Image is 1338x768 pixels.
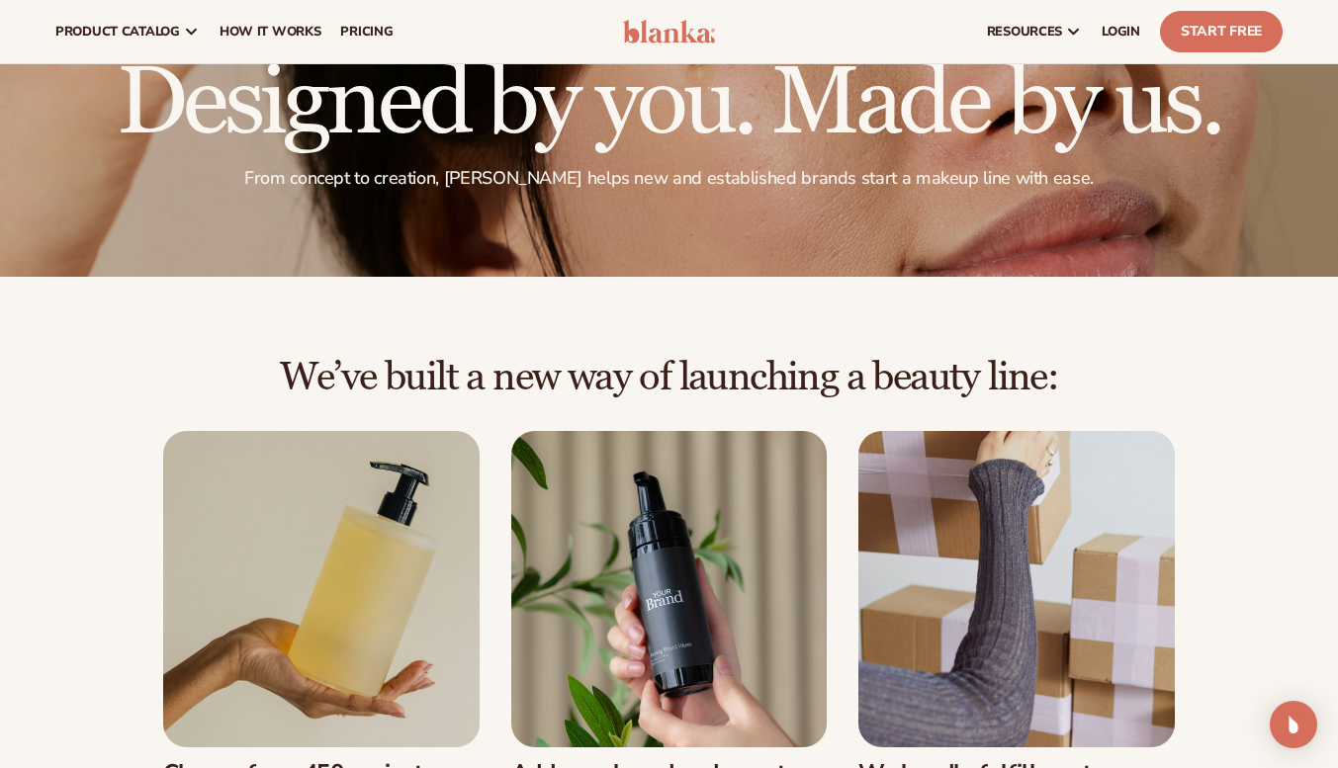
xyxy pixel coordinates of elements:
[858,431,1175,747] img: Female moving shipping boxes.
[55,24,180,40] span: product catalog
[1160,11,1283,52] a: Start Free
[55,167,1283,190] p: From concept to creation, [PERSON_NAME] helps new and established brands start a makeup line with...
[623,20,716,43] img: logo
[220,24,321,40] span: How It Works
[1102,24,1140,40] span: LOGIN
[55,356,1283,399] h2: We’ve built a new way of launching a beauty line:
[1270,701,1317,748] div: Open Intercom Messenger
[163,431,480,747] img: Female hand holding soap bottle.
[511,431,828,747] img: Male hand holding beard wash.
[340,24,393,40] span: pricing
[55,56,1283,151] h1: Designed by you. Made by us.
[987,24,1062,40] span: resources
